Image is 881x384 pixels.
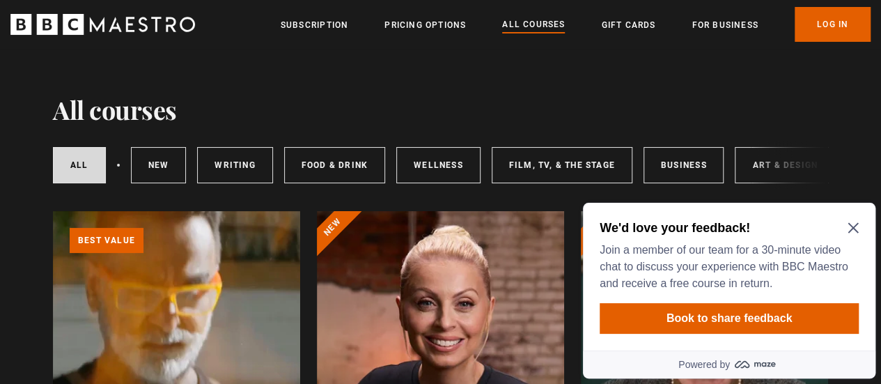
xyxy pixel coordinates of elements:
a: Pricing Options [384,18,466,32]
p: Join a member of our team for a 30-minute video chat to discuss your experience with BBC Maestro ... [22,45,276,95]
a: For business [692,18,758,32]
a: Powered by maze [6,153,298,181]
a: Food & Drink [284,147,385,183]
a: Writing [197,147,272,183]
a: New [131,147,187,183]
svg: BBC Maestro [10,14,195,35]
div: Optional study invitation [6,6,298,181]
nav: Primary [281,7,871,42]
a: Film, TV, & The Stage [492,147,632,183]
a: Log In [795,7,871,42]
button: Book to share feedback [22,106,281,137]
h1: All courses [53,95,177,124]
a: Art & Design [735,147,834,183]
a: Subscription [281,18,348,32]
a: Gift Cards [601,18,655,32]
a: Wellness [396,147,481,183]
a: All [53,147,106,183]
a: Business [644,147,724,183]
h2: We'd love your feedback! [22,22,276,39]
button: Close Maze Prompt [270,25,281,36]
p: Best value [70,228,143,253]
a: All Courses [502,17,565,33]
